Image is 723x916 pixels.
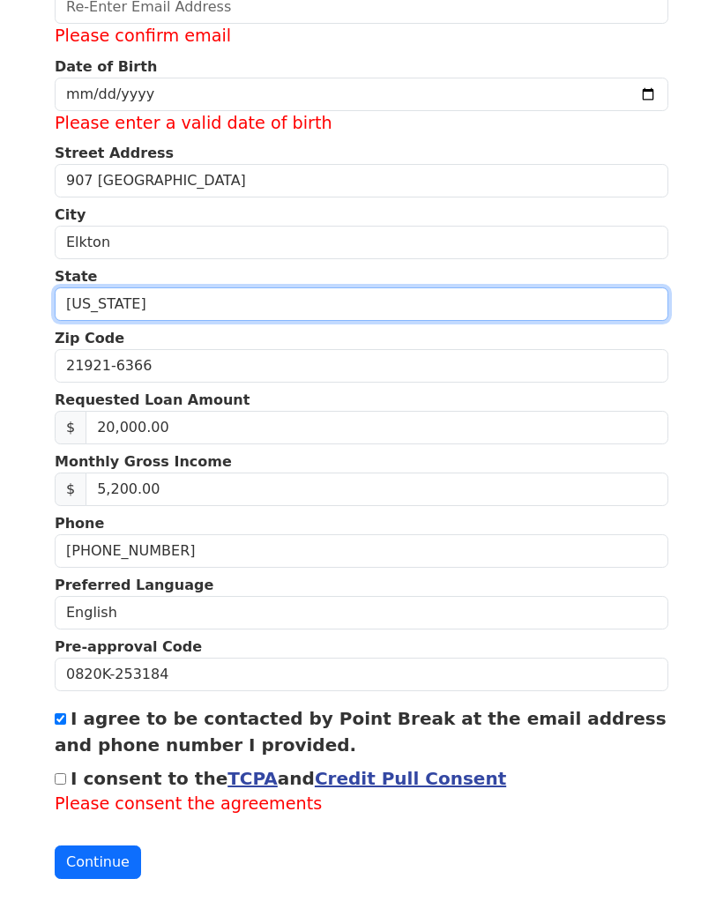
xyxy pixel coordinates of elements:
[227,768,278,789] a: TCPA
[86,411,668,444] input: Requested Loan Amount
[55,391,250,408] strong: Requested Loan Amount
[55,268,97,285] strong: State
[55,226,668,259] input: City
[55,638,202,655] strong: Pre-approval Code
[315,768,506,789] a: Credit Pull Consent
[55,330,124,346] strong: Zip Code
[55,58,157,75] strong: Date of Birth
[55,845,141,879] button: Continue
[55,577,213,593] strong: Preferred Language
[55,473,86,506] span: $
[55,708,667,756] label: I agree to be contacted by Point Break at the email address and phone number I provided.
[55,658,668,691] input: Pre-approval Code
[86,473,668,506] input: Monthly Gross Income
[55,411,86,444] span: $
[55,164,668,197] input: Street Address
[55,534,668,568] input: Phone
[71,768,506,789] label: I consent to the and
[55,111,668,137] label: Please enter a valid date of birth
[55,349,668,383] input: Zip Code
[55,145,174,161] strong: Street Address
[55,24,668,49] label: Please confirm email
[55,792,668,817] label: Please consent the agreements
[55,206,86,223] strong: City
[55,451,668,473] p: Monthly Gross Income
[55,515,104,532] strong: Phone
